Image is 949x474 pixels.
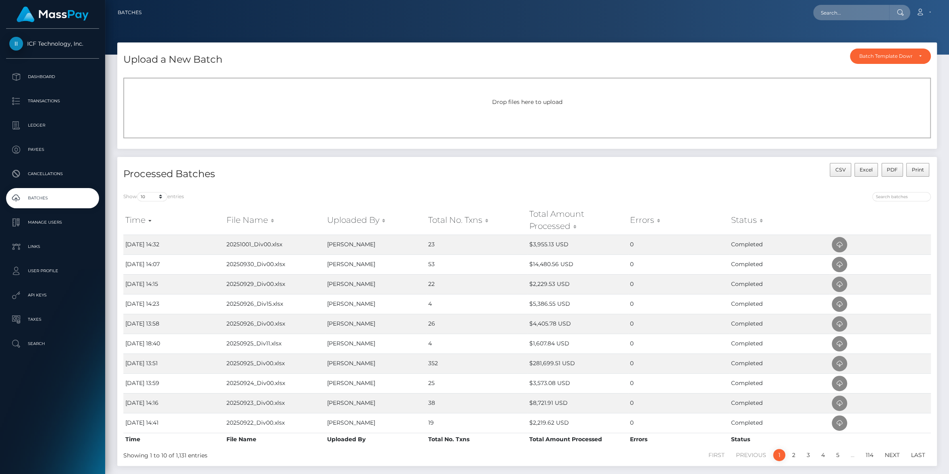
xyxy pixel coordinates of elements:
td: Completed [729,294,830,314]
a: 5 [832,449,844,461]
td: 20250924_Div00.xlsx [224,373,325,393]
td: 23 [426,235,527,254]
th: Time: activate to sort column ascending [123,206,224,235]
button: Batch Template Download [850,49,931,64]
td: [PERSON_NAME] [325,353,426,373]
p: Links [9,241,96,253]
a: 4 [817,449,829,461]
td: 0 [628,334,729,353]
td: 0 [628,373,729,393]
a: 1 [773,449,785,461]
td: $3,955.13 USD [527,235,628,254]
td: $3,573.08 USD [527,373,628,393]
p: Transactions [9,95,96,107]
span: PDF [887,167,898,173]
td: 0 [628,314,729,334]
td: [PERSON_NAME] [325,254,426,274]
p: Batches [9,192,96,204]
td: Completed [729,413,830,433]
td: 38 [426,393,527,413]
p: Taxes [9,313,96,326]
td: 20250929_Div00.xlsx [224,274,325,294]
h4: Upload a New Batch [123,53,222,67]
td: [DATE] 14:23 [123,294,224,314]
td: 4 [426,294,527,314]
td: 22 [426,274,527,294]
td: 20250930_Div00.xlsx [224,254,325,274]
td: $4,405.78 USD [527,314,628,334]
th: Total No. Txns: activate to sort column ascending [426,206,527,235]
span: Drop files here to upload [492,98,562,106]
td: [PERSON_NAME] [325,373,426,393]
button: CSV [830,163,851,177]
th: File Name: activate to sort column ascending [224,206,325,235]
th: Errors: activate to sort column ascending [628,206,729,235]
td: [DATE] 14:32 [123,235,224,254]
th: Total Amount Processed: activate to sort column ascending [527,206,628,235]
select: Showentries [137,192,167,201]
td: Completed [729,334,830,353]
td: 19 [426,413,527,433]
p: User Profile [9,265,96,277]
input: Search batches [872,192,931,201]
th: Total Amount Processed [527,433,628,446]
td: Completed [729,314,830,334]
div: Showing 1 to 10 of 1,131 entries [123,448,453,460]
td: [DATE] 14:16 [123,393,224,413]
a: Ledger [6,115,99,135]
td: [PERSON_NAME] [325,314,426,334]
p: API Keys [9,289,96,301]
td: [DATE] 14:15 [123,274,224,294]
td: [DATE] 13:51 [123,353,224,373]
h4: Processed Batches [123,167,521,181]
p: Search [9,338,96,350]
img: MassPay Logo [17,6,89,22]
td: 20250926_Div15.xlsx [224,294,325,314]
td: [DATE] 18:40 [123,334,224,353]
td: Completed [729,274,830,294]
td: 0 [628,393,729,413]
td: 20250925_Div11.xlsx [224,334,325,353]
td: $5,386.55 USD [527,294,628,314]
a: Batches [6,188,99,208]
a: Batches [118,4,142,21]
td: [PERSON_NAME] [325,393,426,413]
th: Status: activate to sort column ascending [729,206,830,235]
a: Payees [6,140,99,160]
td: $8,721.91 USD [527,393,628,413]
a: Cancellations [6,164,99,184]
p: Cancellations [9,168,96,180]
button: Excel [854,163,878,177]
td: 0 [628,353,729,373]
td: [PERSON_NAME] [325,235,426,254]
a: 3 [802,449,814,461]
img: ICF Technology, Inc. [9,37,23,51]
td: 20251001_Div00.xlsx [224,235,325,254]
a: 114 [861,449,878,461]
td: $1,607.84 USD [527,334,628,353]
td: [DATE] 14:41 [123,413,224,433]
th: Uploaded By [325,433,426,446]
p: Payees [9,144,96,156]
td: [DATE] 13:59 [123,373,224,393]
td: 0 [628,254,729,274]
button: Print [906,163,929,177]
span: CSV [835,167,845,173]
th: File Name [224,433,325,446]
td: 20250923_Div00.xlsx [224,393,325,413]
a: Links [6,237,99,257]
a: 2 [788,449,800,461]
span: ICF Technology, Inc. [6,40,99,47]
td: Completed [729,373,830,393]
td: [DATE] 14:07 [123,254,224,274]
p: Dashboard [9,71,96,83]
td: 20250926_Div00.xlsx [224,314,325,334]
a: Next [880,449,904,461]
td: 0 [628,235,729,254]
td: [PERSON_NAME] [325,413,426,433]
td: Completed [729,353,830,373]
a: Taxes [6,309,99,330]
span: Print [912,167,924,173]
td: 0 [628,413,729,433]
a: Manage Users [6,212,99,233]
